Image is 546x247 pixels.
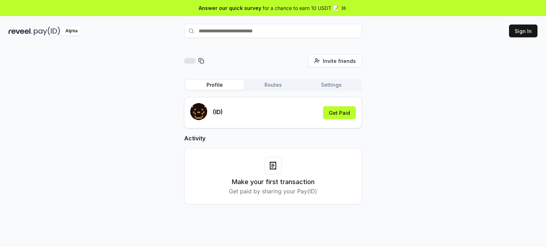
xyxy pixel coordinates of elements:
[323,57,356,65] span: Invite friends
[184,134,362,143] h2: Activity
[9,27,32,36] img: reveel_dark
[34,27,60,36] img: pay_id
[308,54,362,67] button: Invite friends
[199,4,261,12] span: Answer our quick survey
[61,27,81,36] div: Alpha
[323,106,356,119] button: Get Paid
[232,177,315,187] h3: Make your first transaction
[213,108,223,116] p: (ID)
[229,187,317,195] p: Get paid by sharing your Pay(ID)
[509,25,537,37] button: Sign In
[186,80,244,90] button: Profile
[302,80,360,90] button: Settings
[244,80,302,90] button: Routes
[263,4,339,12] span: for a chance to earn 10 USDT 📝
